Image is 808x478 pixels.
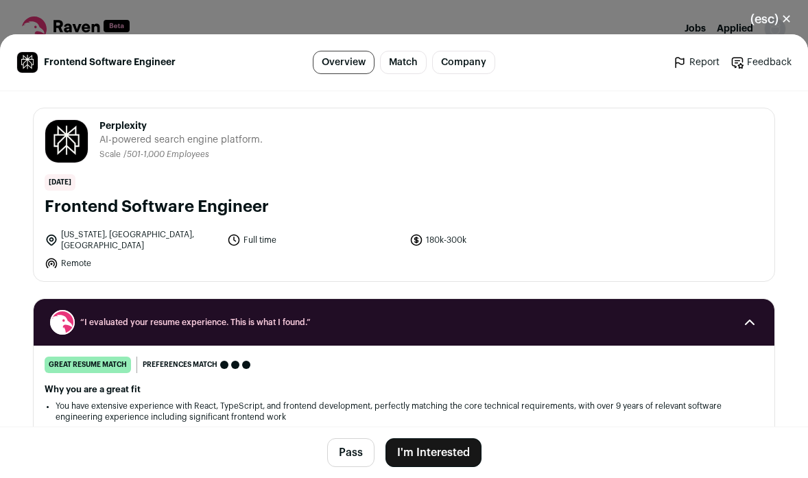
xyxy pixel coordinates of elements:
li: Full time [227,229,401,251]
div: great resume match [45,357,131,373]
img: 4b899388dde1dea0266d9d4227cfcc9844bec418843e8309b2ac801105a44f85.jpg [45,120,88,163]
li: Scale [99,150,123,160]
h1: Frontend Software Engineer [45,196,763,218]
li: Your portfolio demonstrates strong experience with highly interactive applications and UI pattern... [56,425,752,447]
a: Report [673,56,720,69]
a: Feedback [730,56,792,69]
img: 4b899388dde1dea0266d9d4227cfcc9844bec418843e8309b2ac801105a44f85.jpg [17,52,38,73]
h2: Why you are a great fit [45,384,763,395]
button: I'm Interested [385,438,482,467]
span: Perplexity [99,119,263,133]
span: Frontend Software Engineer [44,56,176,69]
li: 180k-300k [409,229,584,251]
span: “I evaluated your resume experience. This is what I found.” [80,317,728,328]
a: Match [380,51,427,74]
a: Company [432,51,495,74]
li: [US_STATE], [GEOGRAPHIC_DATA], [GEOGRAPHIC_DATA] [45,229,219,251]
button: Pass [327,438,375,467]
li: You have extensive experience with React, TypeScript, and frontend development, perfectly matchin... [56,401,752,422]
li: / [123,150,209,160]
span: Preferences match [143,358,217,372]
span: [DATE] [45,174,75,191]
a: Overview [313,51,375,74]
span: 501-1,000 Employees [127,150,209,158]
li: Remote [45,256,219,270]
button: Close modal [734,4,808,34]
span: AI-powered search engine platform. [99,133,263,147]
